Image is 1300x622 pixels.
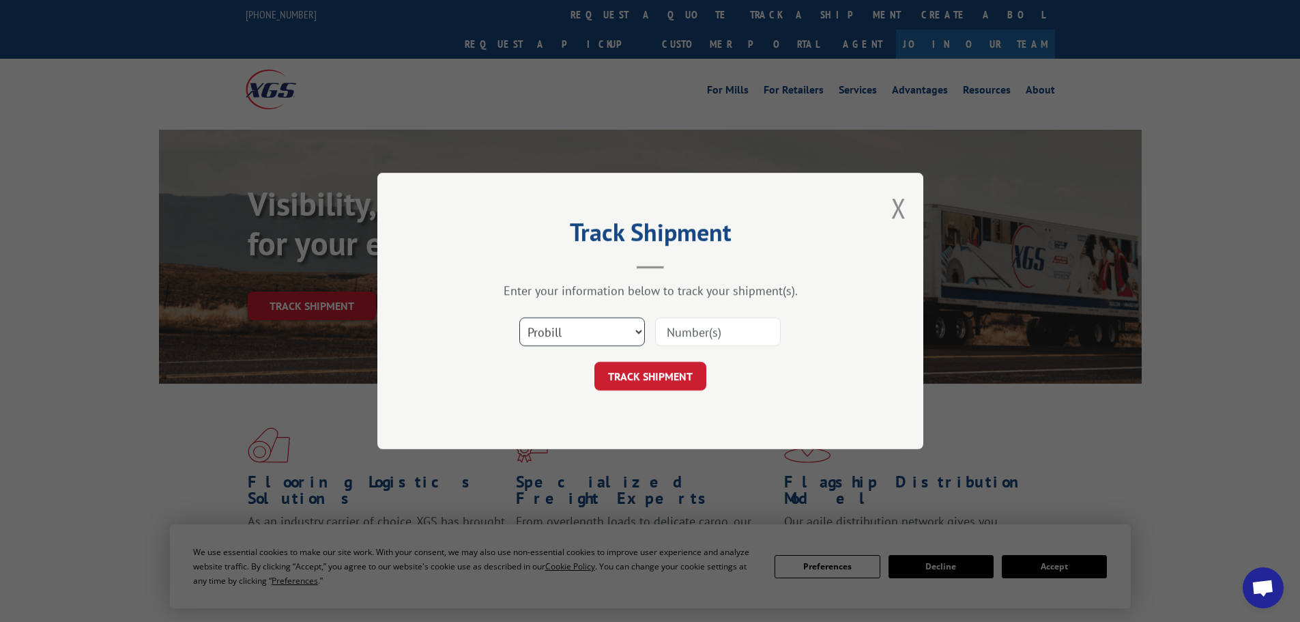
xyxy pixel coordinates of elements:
[446,223,855,249] h2: Track Shipment
[655,317,781,346] input: Number(s)
[1243,567,1284,608] div: Open chat
[594,362,706,391] button: TRACK SHIPMENT
[446,283,855,298] div: Enter your information below to track your shipment(s).
[891,190,906,226] button: Close modal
